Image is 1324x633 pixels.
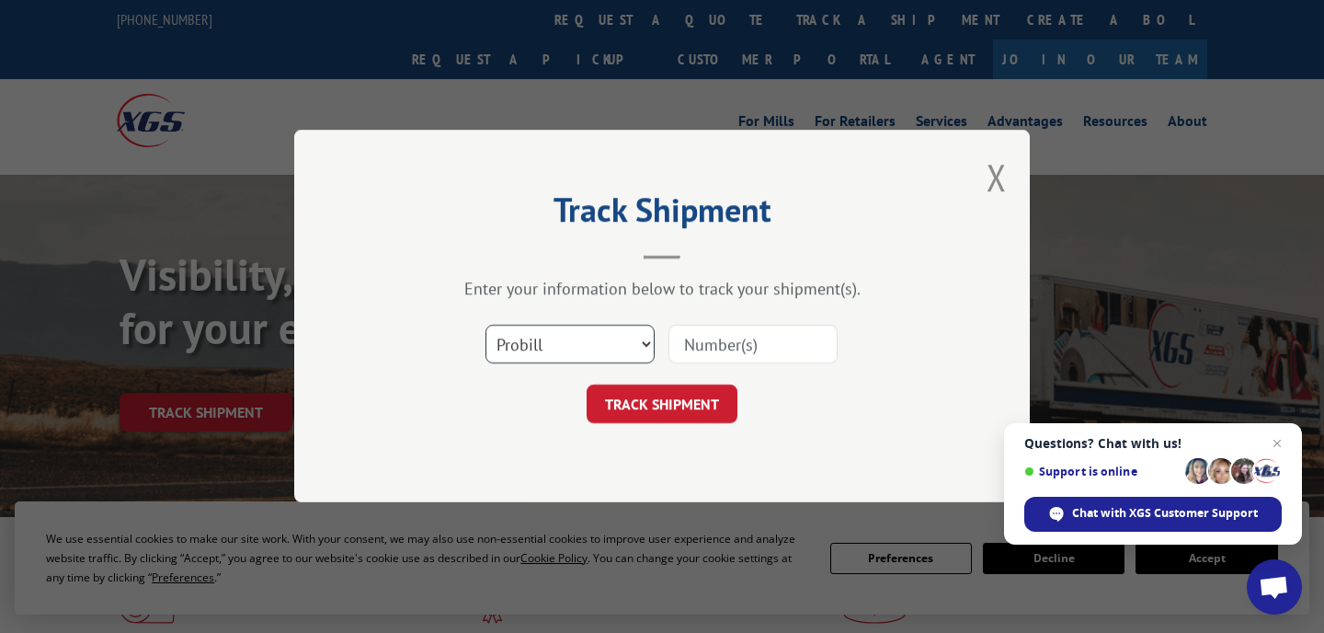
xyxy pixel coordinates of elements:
[1072,505,1258,522] span: Chat with XGS Customer Support
[987,153,1007,201] button: Close modal
[668,326,838,364] input: Number(s)
[1024,436,1282,451] span: Questions? Chat with us!
[1247,559,1302,615] div: Open chat
[386,279,938,300] div: Enter your information below to track your shipment(s).
[1266,432,1288,455] span: Close chat
[1024,465,1179,478] span: Support is online
[386,197,938,232] h2: Track Shipment
[587,386,737,424] button: TRACK SHIPMENT
[1024,497,1282,532] div: Chat with XGS Customer Support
